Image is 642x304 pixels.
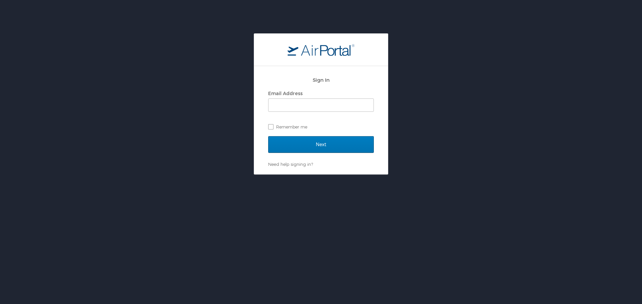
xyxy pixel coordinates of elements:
img: logo [288,44,354,56]
input: Next [268,136,374,153]
label: Remember me [268,122,374,132]
a: Need help signing in? [268,162,313,167]
h2: Sign In [268,76,374,84]
label: Email Address [268,90,303,96]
